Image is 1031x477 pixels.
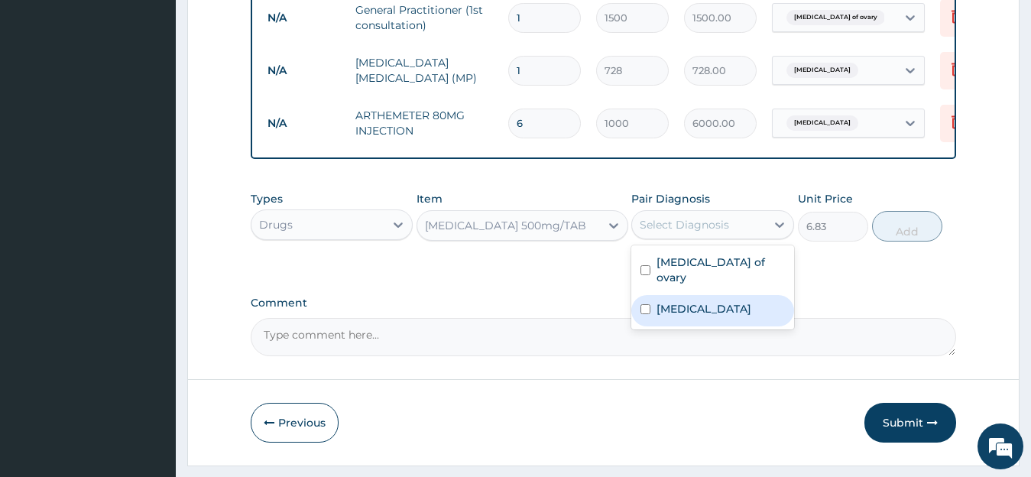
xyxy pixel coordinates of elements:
[417,191,443,206] label: Item
[872,211,942,242] button: Add
[864,403,956,443] button: Submit
[640,217,729,232] div: Select Diagnosis
[28,76,62,115] img: d_794563401_company_1708531726252_794563401
[89,141,211,296] span: We're online!
[348,100,501,146] td: ARTHEMETER 80MG INJECTION
[786,10,885,25] span: [MEDICAL_DATA] of ovary
[786,63,858,78] span: [MEDICAL_DATA]
[260,109,348,138] td: N/A
[798,191,853,206] label: Unit Price
[425,218,586,233] div: [MEDICAL_DATA] 500mg/TAB
[251,403,339,443] button: Previous
[260,4,348,32] td: N/A
[786,115,858,131] span: [MEDICAL_DATA]
[79,86,257,105] div: Chat with us now
[8,316,291,369] textarea: Type your message and hit 'Enter'
[251,193,283,206] label: Types
[251,8,287,44] div: Minimize live chat window
[657,255,785,285] label: [MEDICAL_DATA] of ovary
[657,301,751,316] label: [MEDICAL_DATA]
[260,57,348,85] td: N/A
[631,191,710,206] label: Pair Diagnosis
[259,217,293,232] div: Drugs
[348,47,501,93] td: [MEDICAL_DATA] [MEDICAL_DATA] (MP)
[251,297,957,310] label: Comment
